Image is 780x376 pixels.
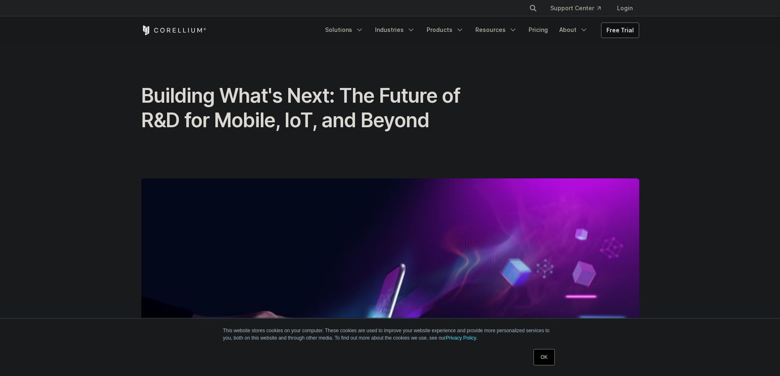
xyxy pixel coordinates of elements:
a: Industries [370,23,420,37]
a: Privacy Policy. [446,335,477,341]
a: Login [610,1,639,16]
a: Products [422,23,469,37]
a: About [554,23,593,37]
button: Search [526,1,540,16]
div: Navigation Menu [320,23,639,38]
a: Resources [470,23,522,37]
a: Solutions [320,23,369,37]
p: This website stores cookies on your computer. These cookies are used to improve your website expe... [223,327,557,342]
a: Free Trial [601,23,639,38]
a: Support Center [544,1,607,16]
div: Navigation Menu [519,1,639,16]
a: Corellium Home [141,25,206,35]
a: Pricing [524,23,553,37]
a: OK [534,349,554,365]
span: Building What's Next: The Future of R&D for Mobile, IoT, and Beyond [141,83,460,132]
